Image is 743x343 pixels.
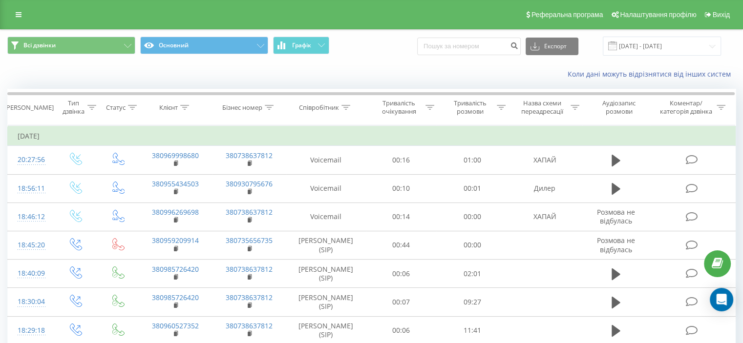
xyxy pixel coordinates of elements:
[437,231,508,259] td: 00:00
[226,151,273,160] a: 380738637812
[18,150,43,169] div: 20:27:56
[446,99,494,116] div: Тривалість розмови
[508,202,581,231] td: ХАПАЙ
[366,260,437,288] td: 00:06
[226,264,273,274] a: 380738637812
[152,236,199,245] a: 380959209914
[286,202,366,231] td: Voicemail
[18,292,43,311] div: 18:30:04
[286,174,366,202] td: Voicemail
[23,41,56,49] span: Всі дзвінки
[140,37,268,54] button: Основний
[375,99,424,116] div: Тривалість очікування
[508,174,581,202] td: Дилер
[152,321,199,330] a: 380960527352
[152,207,199,217] a: 380996269698
[417,38,521,55] input: Пошук за номером
[620,11,696,19] span: Налаштування профілю
[437,260,508,288] td: 02:01
[222,103,262,112] div: Бізнес номер
[657,99,714,116] div: Коментар/категорія дзвінка
[713,11,730,19] span: Вихід
[597,236,635,254] span: Розмова не відбулась
[286,231,366,259] td: [PERSON_NAME] (SIP)
[273,37,329,54] button: Графік
[152,293,199,302] a: 380985726420
[18,179,43,198] div: 18:56:11
[710,288,733,311] div: Open Intercom Messenger
[18,264,43,283] div: 18:40:09
[299,103,339,112] div: Співробітник
[437,202,508,231] td: 00:00
[517,99,568,116] div: Назва схеми переадресації
[286,288,366,316] td: [PERSON_NAME] (SIP)
[437,174,508,202] td: 00:01
[159,103,178,112] div: Клієнт
[292,42,311,49] span: Графік
[286,146,366,174] td: Voicemail
[508,146,581,174] td: ХАПАЙ
[7,37,135,54] button: Всі дзвінки
[226,293,273,302] a: 380738637812
[437,146,508,174] td: 01:00
[526,38,578,55] button: Експорт
[152,264,199,274] a: 380985726420
[18,321,43,340] div: 18:29:18
[152,179,199,188] a: 380955434503
[286,260,366,288] td: [PERSON_NAME] (SIP)
[4,103,54,112] div: [PERSON_NAME]
[366,146,437,174] td: 00:16
[18,207,43,226] div: 18:46:12
[568,69,736,79] a: Коли дані можуть відрізнятися вiд інших систем
[597,207,635,225] span: Розмова не відбулась
[152,151,199,160] a: 380969998680
[8,126,736,146] td: [DATE]
[591,99,648,116] div: Аудіозапис розмови
[226,321,273,330] a: 380738637812
[62,99,85,116] div: Тип дзвінка
[531,11,603,19] span: Реферальна програма
[437,288,508,316] td: 09:27
[106,103,126,112] div: Статус
[226,207,273,217] a: 380738637812
[366,202,437,231] td: 00:14
[226,179,273,188] a: 380930795676
[366,231,437,259] td: 00:44
[366,288,437,316] td: 00:07
[226,236,273,245] a: 380735656735
[18,236,43,255] div: 18:45:20
[366,174,437,202] td: 00:10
